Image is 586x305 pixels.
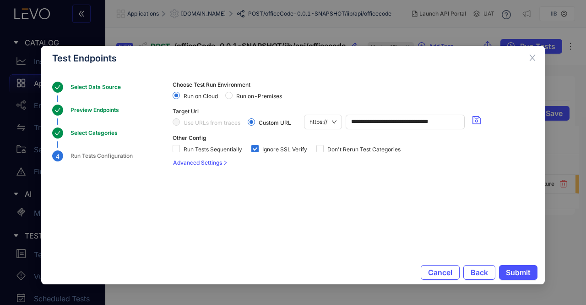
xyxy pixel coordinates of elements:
[71,150,138,161] div: Run Tests Configuration
[71,105,125,116] div: Preview Endpoints
[506,268,531,277] span: Submit
[180,146,246,153] span: Run Tests Sequentially
[173,160,222,166] span: Advanced Settings
[520,46,545,71] button: Close
[222,160,228,166] span: right
[233,93,286,100] span: Run on-Premises
[259,146,311,153] span: Ignore SSL Verify
[421,265,460,280] button: Cancel
[173,155,222,170] button: Advanced Settings
[428,268,452,277] span: Cancel
[180,93,222,100] span: Run on Cloud
[54,130,61,136] span: check
[56,153,60,160] span: 4
[309,115,336,129] span: https://
[468,115,485,126] button: save
[71,82,126,93] div: Select Data Source
[471,268,488,277] span: Back
[499,265,537,280] button: Submit
[472,116,481,126] span: save
[54,107,61,113] span: check
[71,128,123,139] div: Select Categories
[173,134,206,141] span: Other Config
[324,146,404,153] span: Don't Rerun Test Categories
[528,54,537,62] span: close
[173,81,250,88] span: Choose Test Run Environment
[52,150,173,172] div: 4Run Tests Configuration
[173,108,199,115] span: Target Url
[255,120,295,126] span: Custom URL
[52,82,173,104] div: Select Data Source
[52,53,534,63] div: Test Endpoints
[52,105,173,127] div: Preview Endpoints
[54,84,61,90] span: check
[463,265,495,280] button: Back
[52,128,173,150] div: Select Categories
[180,120,244,126] span: Use URLs from traces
